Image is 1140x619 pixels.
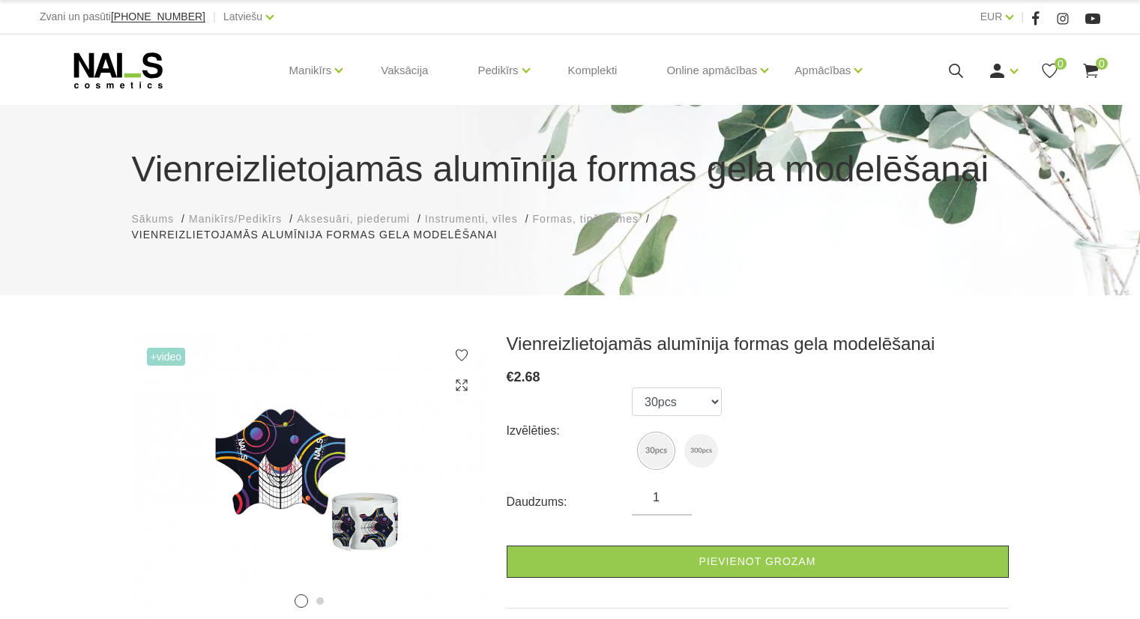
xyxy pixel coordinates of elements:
div: Daudzums: [507,490,633,514]
h1: Vienreizlietojamās alumīnija formas gela modelēšanai [132,142,1009,196]
a: Manikīrs [289,40,332,100]
span: Aksesuāri, piederumi [297,213,410,225]
a: Manikīrs/Pedikīrs [189,211,282,227]
span: 0 [1055,58,1067,70]
img: Vienreizlietojamās alumīnija formas gela modelēšanai (30pcs) [639,434,673,468]
span: Manikīrs/Pedikīrs [189,213,282,225]
a: Apmācības [794,40,851,100]
span: | [1021,7,1024,26]
span: Sākums [132,213,175,225]
a: Instrumenti, vīles [425,211,518,227]
img: Vienreizlietojamās alumīnija formas gela modelēšanai (300pcs) [684,434,718,468]
div: Izvēlēties: [507,419,633,443]
span: [PHONE_NUMBER] [111,10,205,22]
a: Komplekti [556,34,630,106]
span: | [213,7,216,26]
span: Formas, tipši, līmes [533,213,639,225]
span: +Video [147,348,186,366]
a: EUR [980,7,1003,25]
button: 2 of 2 [316,597,324,605]
a: 0 [1040,61,1059,80]
span: 0 [1096,58,1108,70]
a: Formas, tipši, līmes [533,211,639,227]
a: Pedikīrs [477,40,518,100]
span: Instrumenti, vīles [425,213,518,225]
span: 2.68 [514,369,540,384]
span: € [507,369,514,384]
a: [PHONE_NUMBER] [111,11,205,22]
li: Vienreizlietojamās alumīnija formas gela modelēšanai [132,227,513,243]
a: Online apmācības [666,40,757,100]
div: Zvani un pasūti [40,7,205,26]
button: 1 of 2 [295,594,308,608]
a: Latviešu [223,7,262,25]
a: Pievienot grozam [507,546,1009,578]
a: Vaksācija [369,34,440,106]
h3: Vienreizlietojamās alumīnija formas gela modelēšanai [507,333,1009,355]
a: Sākums [132,211,175,227]
a: Aksesuāri, piederumi [297,211,410,227]
a: 0 [1082,61,1100,80]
